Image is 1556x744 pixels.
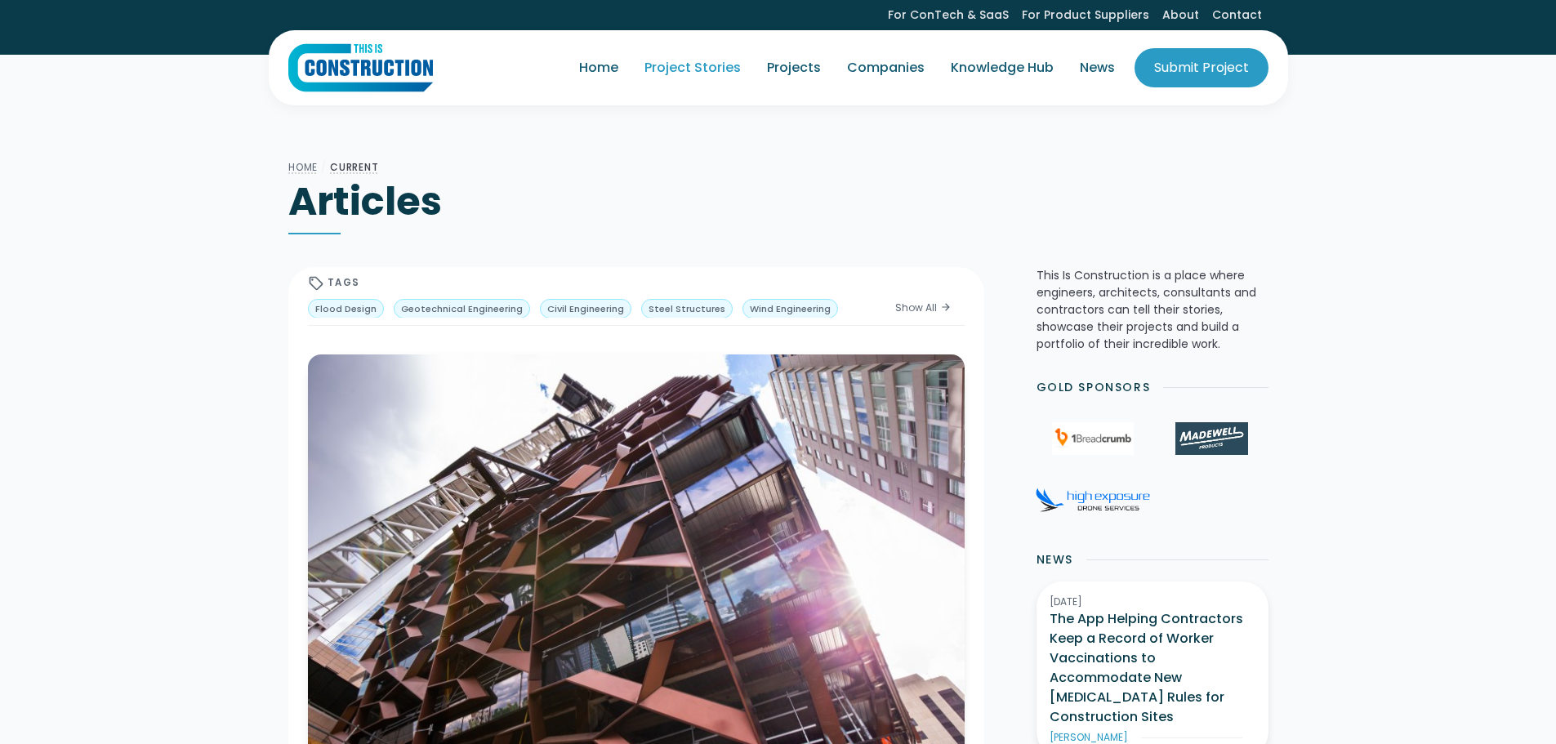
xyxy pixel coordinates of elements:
[1135,48,1268,87] a: Submit Project
[540,299,631,319] a: Civil Engineering
[1037,267,1268,353] p: This Is Construction is a place where engineers, architects, consultants and contractors can tell...
[750,302,831,316] div: Wind Engineering
[288,160,318,174] a: Home
[288,177,1268,226] h1: Articles
[1050,595,1255,609] div: [DATE]
[308,299,384,319] a: Flood Design
[1154,58,1249,78] div: Submit Project
[895,301,937,315] div: Show All
[328,276,360,290] div: Tags
[1175,422,1247,455] img: Madewell Products
[940,300,952,316] div: arrow_forward
[938,45,1067,91] a: Knowledge Hub
[288,43,433,92] img: This Is Construction Logo
[547,302,624,316] div: Civil Engineering
[315,302,377,316] div: Flood Design
[883,298,965,318] a: Show Allarrow_forward
[288,43,433,92] a: home
[742,299,838,319] a: Wind Engineering
[1052,422,1134,455] img: 1Breadcrumb
[318,158,330,177] div: /
[631,45,754,91] a: Project Stories
[834,45,938,91] a: Companies
[649,302,725,316] div: Steel Structures
[1037,379,1151,396] h2: Gold Sponsors
[1067,45,1128,91] a: News
[330,160,379,174] a: Current
[401,302,523,316] div: Geotechnical Engineering
[1037,551,1073,568] h2: News
[1050,609,1255,727] h3: The App Helping Contractors Keep a Record of Worker Vaccinations to Accommodate New [MEDICAL_DATA...
[754,45,834,91] a: Projects
[394,299,530,319] a: Geotechnical Engineering
[1036,488,1150,512] img: High Exposure
[566,45,631,91] a: Home
[641,299,733,319] a: Steel Structures
[308,275,324,292] div: sell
